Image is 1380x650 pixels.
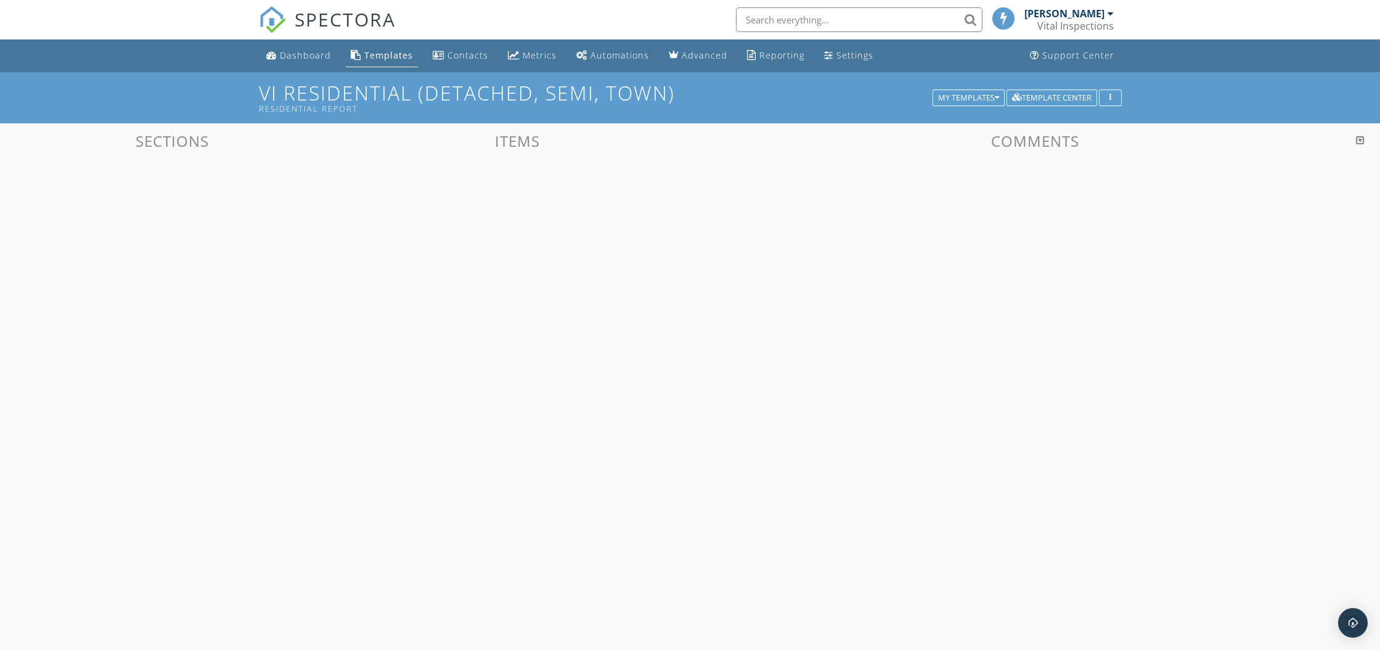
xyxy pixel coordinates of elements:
[933,89,1005,107] button: My Templates
[1025,44,1119,67] a: Support Center
[259,6,286,33] img: The Best Home Inspection Software - Spectora
[259,17,396,43] a: SPECTORA
[1037,20,1114,32] div: Vital Inspections
[261,44,336,67] a: Dashboard
[590,49,649,61] div: Automations
[1006,91,1097,102] a: Template Center
[938,94,999,102] div: My Templates
[503,44,561,67] a: Metrics
[736,7,982,32] input: Search everything...
[447,49,488,61] div: Contacts
[259,82,1122,113] h1: VI Residential (Detached, Semi, Town)
[523,49,557,61] div: Metrics
[295,6,396,32] span: SPECTORA
[345,133,690,149] h3: Items
[836,49,873,61] div: Settings
[682,49,727,61] div: Advanced
[759,49,804,61] div: Reporting
[1338,608,1368,638] div: Open Intercom Messenger
[664,44,732,67] a: Advanced
[428,44,493,67] a: Contacts
[280,49,331,61] div: Dashboard
[259,104,937,113] div: Residential Report
[742,44,809,67] a: Reporting
[1024,7,1104,20] div: [PERSON_NAME]
[1012,94,1092,102] div: Template Center
[571,44,654,67] a: Automations (Basic)
[698,133,1373,149] h3: Comments
[819,44,878,67] a: Settings
[364,49,413,61] div: Templates
[1006,89,1097,107] button: Template Center
[1042,49,1114,61] div: Support Center
[346,44,418,67] a: Templates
